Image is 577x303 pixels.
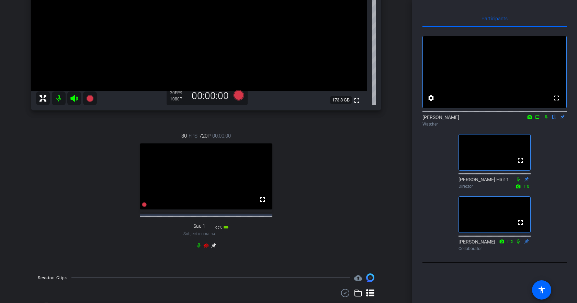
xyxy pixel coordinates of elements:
[330,96,352,104] span: 173.8 GB
[459,183,531,190] div: Director
[538,286,546,294] mat-icon: accessibility
[187,90,233,102] div: 00:00:00
[427,94,435,102] mat-icon: settings
[38,274,68,281] div: Session Clips
[459,246,531,252] div: Collaborator
[215,226,222,229] span: 95%
[189,132,197,140] span: FPS
[354,274,362,282] mat-icon: cloud_upload
[183,231,215,237] span: Subject
[258,195,267,204] mat-icon: fullscreen
[212,132,231,140] span: 00:00:00
[516,156,524,164] mat-icon: fullscreen
[223,225,229,230] mat-icon: battery_std
[181,132,187,140] span: 30
[175,90,182,95] span: FPS
[482,16,508,21] span: Participants
[422,121,567,127] div: Watcher
[199,132,211,140] span: 720P
[516,218,524,227] mat-icon: fullscreen
[459,176,531,190] div: [PERSON_NAME] Hair 1
[170,90,187,96] div: 30
[197,231,198,236] span: -
[459,238,531,252] div: [PERSON_NAME]
[422,114,567,127] div: [PERSON_NAME]
[198,232,215,236] span: iPhone 14
[366,273,374,282] img: Session clips
[550,113,558,120] mat-icon: flip
[354,273,362,282] span: Destinations for your clips
[170,96,187,102] div: 1080P
[353,96,361,105] mat-icon: fullscreen
[552,94,561,102] mat-icon: fullscreen
[193,223,205,229] span: Saul1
